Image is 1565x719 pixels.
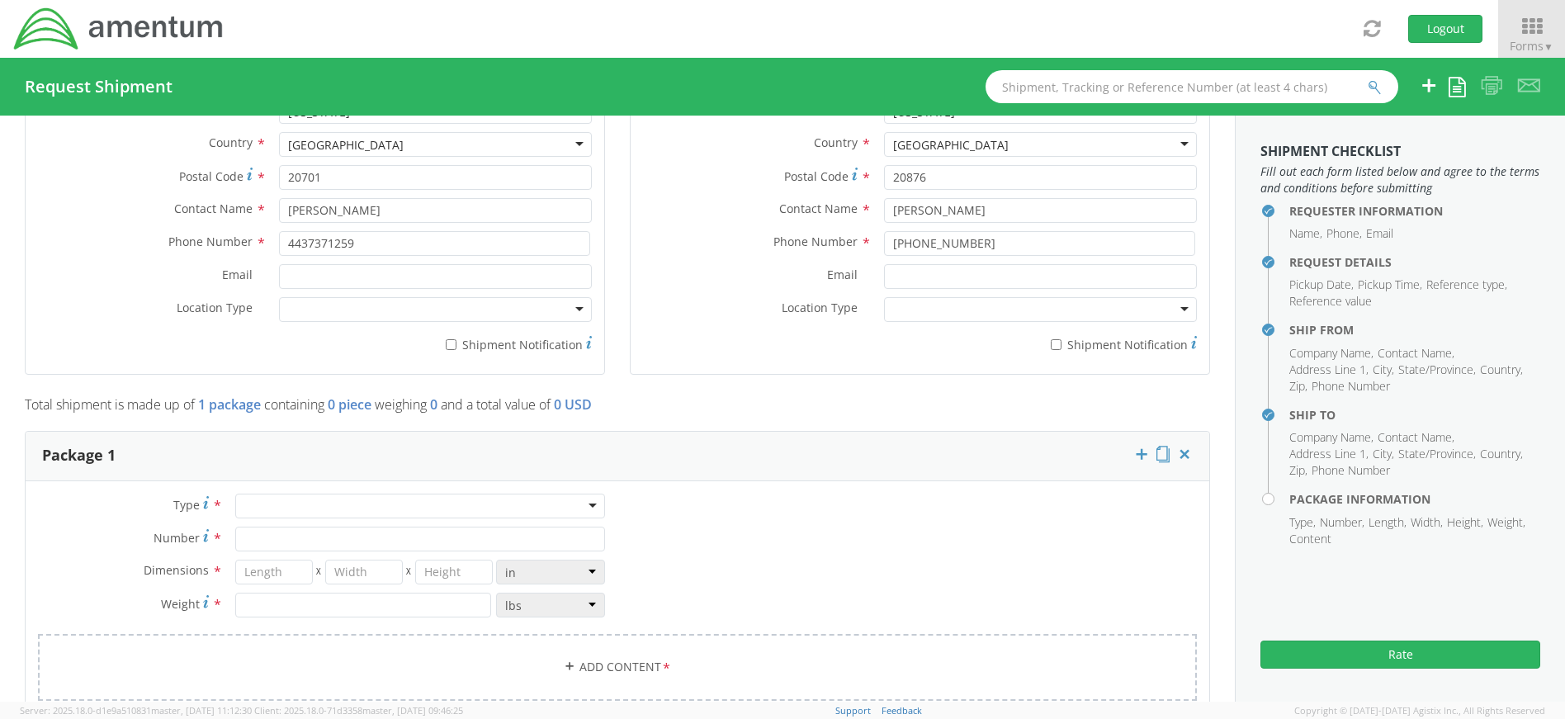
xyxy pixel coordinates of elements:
span: Email [222,267,253,282]
li: Name [1289,225,1322,242]
span: Weight [161,596,200,612]
div: [GEOGRAPHIC_DATA] [893,137,1009,154]
span: Contact Name [174,201,253,216]
a: Add Content [38,634,1197,701]
li: Weight [1487,514,1525,531]
li: Company Name [1289,429,1374,446]
span: 0 [430,395,437,414]
span: State/Province [173,102,253,117]
span: X [403,560,416,584]
li: State/Province [1398,446,1476,462]
h4: Ship To [1289,409,1540,421]
h4: Requester Information [1289,205,1540,217]
li: State/Province [1398,362,1476,378]
div: [GEOGRAPHIC_DATA] [288,137,404,154]
li: Zip [1289,462,1307,479]
li: City [1373,362,1394,378]
span: 1 package [198,395,261,414]
li: Zip [1289,378,1307,395]
span: Client: 2025.18.0-71d3358 [254,704,463,717]
li: City [1373,446,1394,462]
li: Country [1480,446,1523,462]
span: Server: 2025.18.0-d1e9a510831 [20,704,252,717]
span: ▼ [1544,40,1553,54]
li: Height [1447,514,1483,531]
span: Email [827,267,858,282]
h4: Request Details [1289,256,1540,268]
li: Country [1480,362,1523,378]
li: Reference type [1426,277,1507,293]
h4: Request Shipment [25,78,173,96]
li: Pickup Date [1289,277,1354,293]
input: Shipment, Tracking or Reference Number (at least 4 chars) [986,70,1398,103]
a: Feedback [882,704,922,717]
span: 0 piece [328,395,371,414]
span: Number [154,530,200,546]
span: Copyright © [DATE]-[DATE] Agistix Inc., All Rights Reserved [1294,704,1545,717]
span: Location Type [177,300,253,315]
span: Postal Code [179,168,243,184]
li: Reference value [1289,293,1372,310]
li: Contact Name [1378,429,1454,446]
li: Pickup Time [1358,277,1422,293]
button: Logout [1408,15,1482,43]
span: Location Type [782,300,858,315]
span: Forms [1510,38,1553,54]
span: master, [DATE] 11:12:30 [151,704,252,717]
input: Shipment Notification [446,339,456,350]
li: Width [1411,514,1443,531]
li: Address Line 1 [1289,362,1369,378]
input: Shipment Notification [1051,339,1061,350]
li: Company Name [1289,345,1374,362]
li: Address Line 1 [1289,446,1369,462]
li: Number [1320,514,1364,531]
span: State/Province [778,102,858,117]
span: master, [DATE] 09:46:25 [362,704,463,717]
span: Phone Number [168,234,253,249]
li: Phone Number [1312,378,1390,395]
span: Phone Number [773,234,858,249]
li: Content [1289,531,1331,547]
a: Support [835,704,871,717]
span: Contact Name [779,201,858,216]
img: dyn-intl-logo-049831509241104b2a82.png [12,6,225,52]
h3: Shipment Checklist [1260,144,1540,159]
li: Contact Name [1378,345,1454,362]
span: Country [209,135,253,150]
input: Length [235,560,313,584]
h4: Package Information [1289,493,1540,505]
li: Email [1366,225,1393,242]
h3: Package 1 [42,447,116,464]
li: Phone Number [1312,462,1390,479]
label: Shipment Notification [884,333,1197,353]
li: Type [1289,514,1316,531]
span: Postal Code [784,168,849,184]
span: 0 USD [554,395,592,414]
button: Rate [1260,641,1540,669]
li: Length [1369,514,1407,531]
label: Shipment Notification [279,333,592,353]
li: Phone [1326,225,1362,242]
span: Type [173,497,200,513]
span: X [313,560,326,584]
p: Total shipment is made up of containing weighing and a total value of [25,395,1210,423]
span: Country [814,135,858,150]
span: Fill out each form listed below and agree to the terms and conditions before submitting [1260,163,1540,196]
input: Height [415,560,493,584]
span: Dimensions [144,562,209,578]
h4: Ship From [1289,324,1540,336]
input: Width [325,560,403,584]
